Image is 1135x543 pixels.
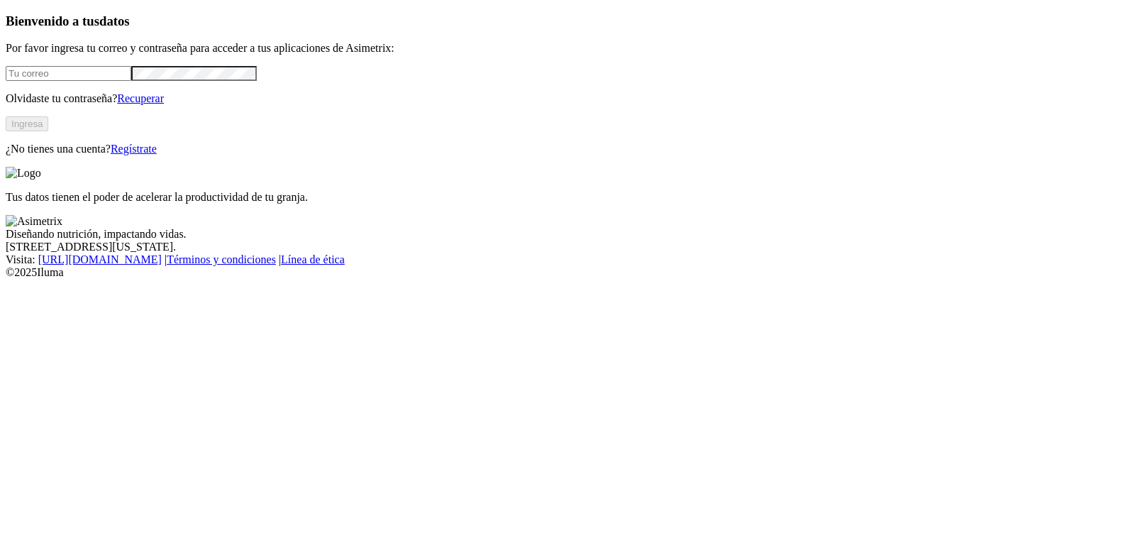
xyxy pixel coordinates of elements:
p: Olvidaste tu contraseña? [6,92,1129,105]
span: datos [99,13,130,28]
a: Línea de ética [281,253,345,265]
div: [STREET_ADDRESS][US_STATE]. [6,241,1129,253]
a: [URL][DOMAIN_NAME] [38,253,162,265]
p: Tus datos tienen el poder de acelerar la productividad de tu granja. [6,191,1129,204]
a: Recuperar [117,92,164,104]
div: © 2025 Iluma [6,266,1129,279]
a: Términos y condiciones [167,253,276,265]
button: Ingresa [6,116,48,131]
p: Por favor ingresa tu correo y contraseña para acceder a tus aplicaciones de Asimetrix: [6,42,1129,55]
p: ¿No tienes una cuenta? [6,143,1129,155]
input: Tu correo [6,66,131,81]
a: Regístrate [111,143,157,155]
img: Asimetrix [6,215,62,228]
h3: Bienvenido a tus [6,13,1129,29]
img: Logo [6,167,41,180]
div: Visita : | | [6,253,1129,266]
div: Diseñando nutrición, impactando vidas. [6,228,1129,241]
